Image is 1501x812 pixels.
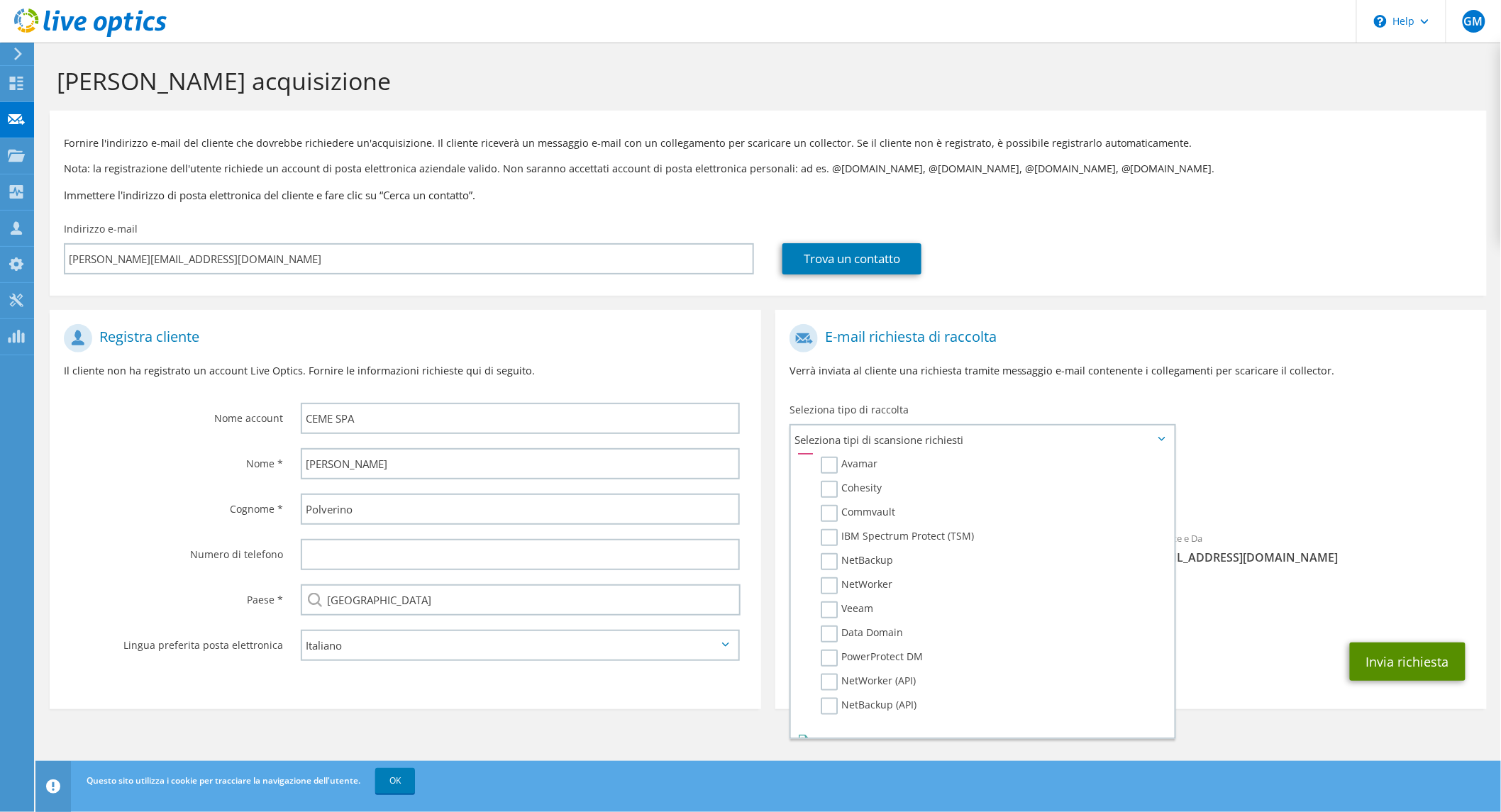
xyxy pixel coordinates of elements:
label: NetWorker [821,577,892,594]
label: NetBackup (API) [821,698,916,715]
li: File [794,733,1167,750]
label: NetWorker (API) [821,674,916,691]
span: [EMAIL_ADDRESS][DOMAIN_NAME] [1145,550,1472,565]
span: GM [1463,10,1485,33]
label: NetBackup [821,553,893,570]
h1: [PERSON_NAME] acquisizione [57,66,1473,96]
label: Cognome * [64,494,283,516]
div: Mittente e Da [1131,523,1486,572]
span: Seleziona tipi di scansione richiesti [791,426,1174,454]
label: Cohesity [821,481,882,498]
label: Nome account [64,403,283,426]
div: Raccolte richieste [775,460,1487,516]
label: Seleziona tipo di raccolta [790,403,909,417]
label: PowerProtect DM [821,650,923,667]
a: Trova un contatto [782,243,921,274]
label: Commvault [821,505,895,522]
div: A [775,523,1131,572]
p: Fornire l'indirizzo e-mail del cliente che dovrebbe richiedere un'acquisizione. Il cliente riceve... [64,135,1473,151]
div: Cc e Rispondi [775,579,1487,628]
p: Il cliente non ha registrato un account Live Optics. Fornire le informazioni richieste qui di seg... [64,363,747,379]
label: Veeam [821,601,873,618]
p: Verrà inviata al cliente una richiesta tramite messaggio e-mail contenente i collegamenti per sca... [790,363,1473,379]
h1: E-mail richiesta di raccolta [790,324,1466,352]
a: OK [375,768,415,794]
label: Avamar [821,457,877,474]
label: Data Domain [821,625,903,643]
h3: Immettere l'indirizzo di posta elettronica del cliente e fare clic su “Cerca un contatto”. [64,187,1473,203]
label: IBM Spectrum Protect (TSM) [821,529,974,546]
button: Invia richiesta [1350,643,1466,681]
label: Indirizzo e-mail [64,222,138,236]
label: Nome * [64,448,283,471]
p: Nota: la registrazione dell'utente richiede un account di posta elettronica aziendale valido. Non... [64,161,1473,177]
label: Lingua preferita posta elettronica [64,630,283,652]
span: Questo sito utilizza i cookie per tracciare la navigazione dell'utente. [87,774,360,786]
svg: \n [1374,15,1387,28]
label: Paese * [64,584,283,607]
h1: Registra cliente [64,324,740,352]
label: Numero di telefono [64,539,283,562]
